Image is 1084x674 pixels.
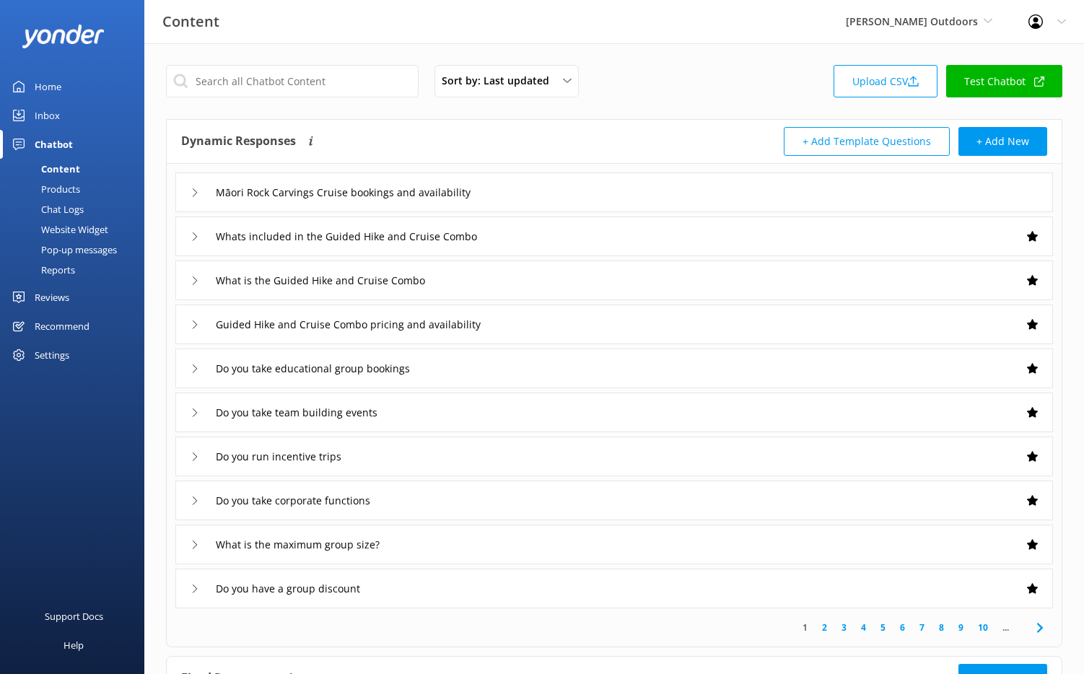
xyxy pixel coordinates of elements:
[9,219,144,240] a: Website Widget
[846,14,978,28] span: [PERSON_NAME] Outdoors
[9,199,144,219] a: Chat Logs
[893,621,912,634] a: 6
[995,621,1016,634] span: ...
[22,25,105,48] img: yonder-white-logo.png
[946,65,1062,97] a: Test Chatbot
[784,127,950,156] button: + Add Template Questions
[873,621,893,634] a: 5
[9,240,144,260] a: Pop-up messages
[834,65,937,97] a: Upload CSV
[162,10,219,33] h3: Content
[181,127,296,156] h4: Dynamic Responses
[9,219,108,240] div: Website Widget
[35,341,69,369] div: Settings
[9,159,80,179] div: Content
[9,260,75,280] div: Reports
[35,101,60,130] div: Inbox
[815,621,834,634] a: 2
[854,621,873,634] a: 4
[958,127,1047,156] button: + Add New
[442,73,558,89] span: Sort by: Last updated
[35,283,69,312] div: Reviews
[9,240,117,260] div: Pop-up messages
[795,621,815,634] a: 1
[45,602,103,631] div: Support Docs
[9,179,80,199] div: Products
[166,65,419,97] input: Search all Chatbot Content
[9,179,144,199] a: Products
[9,159,144,179] a: Content
[834,621,854,634] a: 3
[64,631,84,660] div: Help
[932,621,951,634] a: 8
[9,260,144,280] a: Reports
[35,72,61,101] div: Home
[971,621,995,634] a: 10
[9,199,84,219] div: Chat Logs
[35,312,89,341] div: Recommend
[951,621,971,634] a: 9
[912,621,932,634] a: 7
[35,130,73,159] div: Chatbot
